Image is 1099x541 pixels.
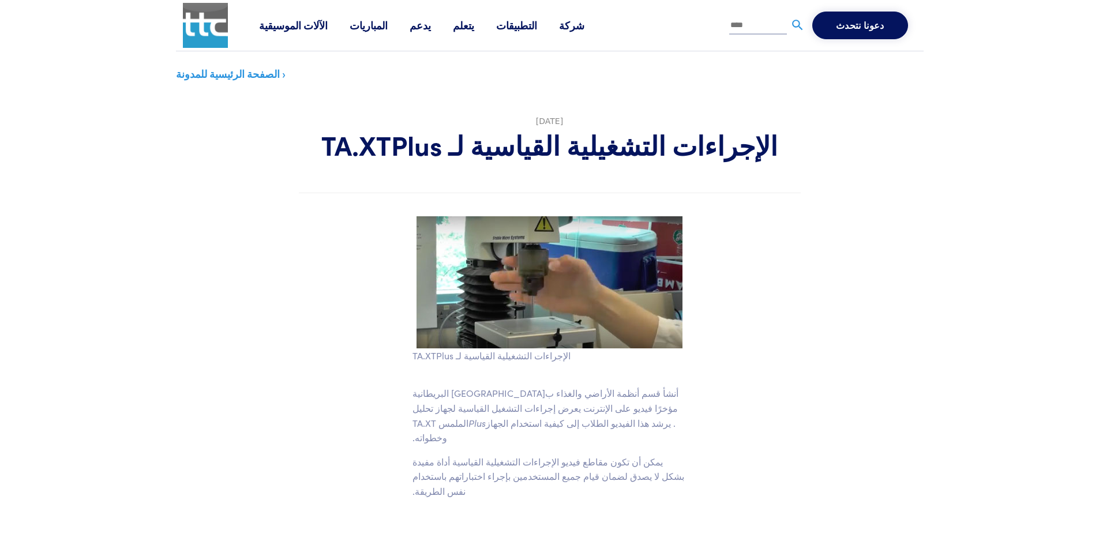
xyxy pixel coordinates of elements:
[350,18,388,32] font: المباريات
[559,18,584,32] font: شركة
[453,18,496,32] a: يتعلم
[321,126,778,163] font: الإجراءات التشغيلية القياسية لـ TA.XTPlus
[496,18,559,32] a: التطبيقات
[812,12,907,39] button: دعونا نتحدث
[559,18,606,32] a: شركة
[410,18,453,32] a: يدعم
[259,18,350,32] a: الآلات الموسيقية
[183,3,228,48] img: ttc_logo_1x1_v1.0.png
[412,416,676,444] font: . يرشد هذا الفيديو الطلاب إلى كيفية استخدام الجهاز وخطواته.
[259,18,328,32] font: الآلات الموسيقية
[453,18,474,32] font: يتعلم
[496,18,537,32] font: التطبيقات
[176,66,286,81] a: ‹ الصفحة الرئيسية للمدونة
[836,18,884,31] font: دعونا نتحدث
[412,455,684,497] font: يمكن أن تكون مقاطع فيديو الإجراءات التشغيلية القياسية أداة مفيدة بشكل لا يصدق لضمان قيام جميع الم...
[350,18,410,32] a: المباريات
[410,18,431,32] font: يدعم
[536,117,563,126] font: [DATE]
[417,216,682,348] img: الإجراءات التشغيلية القياسية لـ TA.XTPlus
[468,416,486,429] font: Plus
[412,349,571,362] font: الإجراءات التشغيلية القياسية لـ TA.XTPlus
[412,386,678,429] font: أنشأ قسم أنظمة الأراضي والغذاء ب[GEOGRAPHIC_DATA] البريطانية مؤخرًا فيديو على الإنترنت يعرض إجراء...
